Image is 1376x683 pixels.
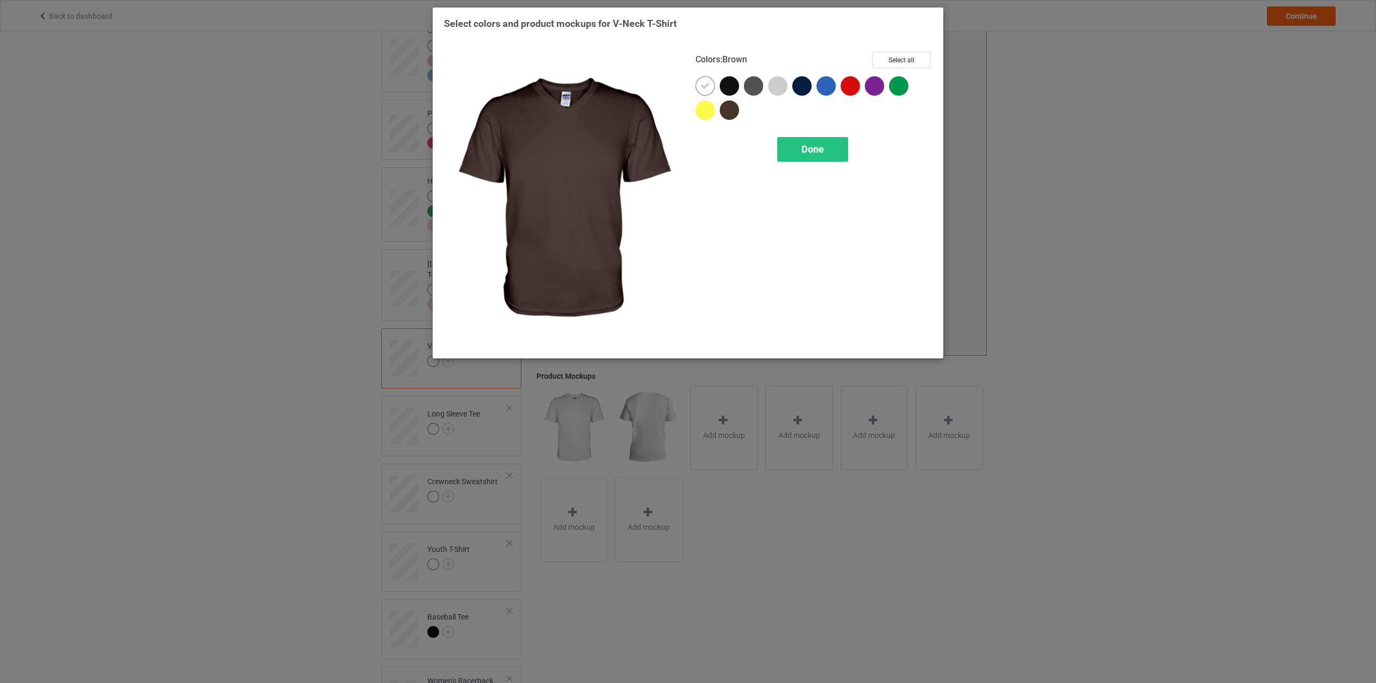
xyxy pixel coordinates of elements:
[444,18,677,29] span: Select colors and product mockups for V-Neck T-Shirt
[801,143,824,155] span: Done
[696,54,720,64] span: Colors
[872,52,930,68] button: Select all
[696,54,747,66] h4: :
[722,54,747,64] span: Brown
[444,52,680,347] img: regular.jpg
